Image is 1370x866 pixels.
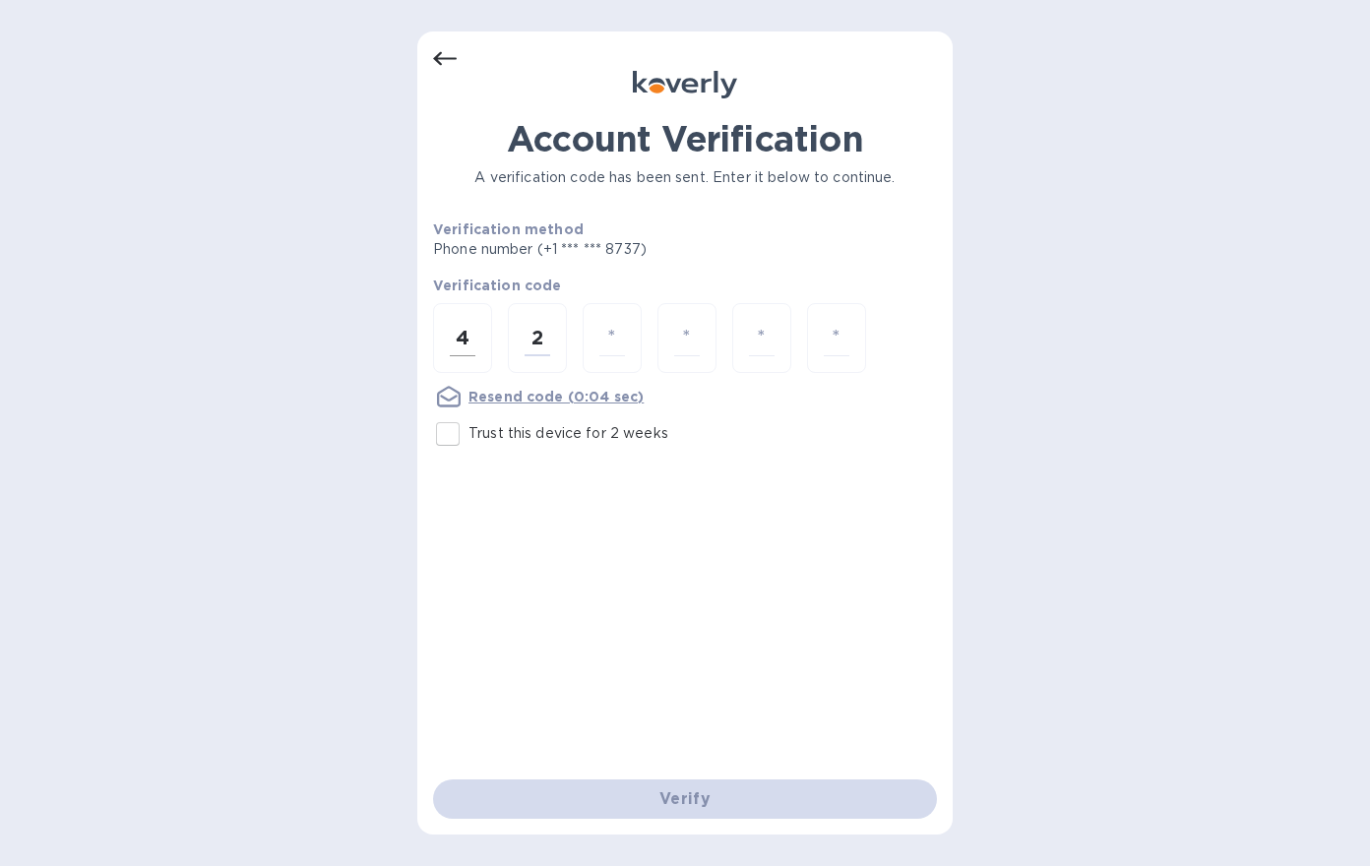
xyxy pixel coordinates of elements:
[433,167,937,188] p: A verification code has been sent. Enter it below to continue.
[433,239,797,260] p: Phone number (+1 *** *** 8737)
[468,423,668,444] p: Trust this device for 2 weeks
[433,276,937,295] p: Verification code
[468,389,644,404] u: Resend code (0:04 sec)
[433,221,584,237] b: Verification method
[433,118,937,159] h1: Account Verification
